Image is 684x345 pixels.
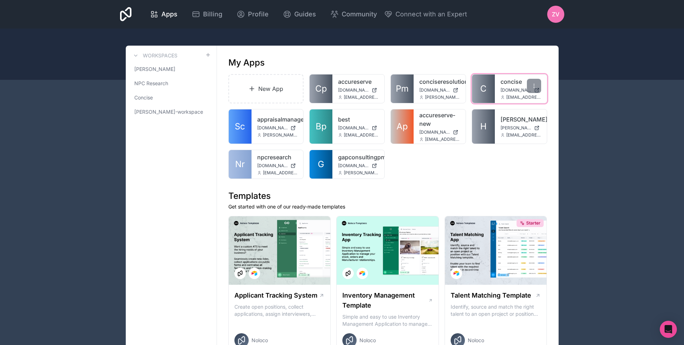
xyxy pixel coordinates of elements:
[344,94,379,100] span: [EMAIL_ADDRESS][DOMAIN_NAME]
[395,9,467,19] span: Connect with an Expert
[186,6,228,22] a: Billing
[228,57,265,68] h1: My Apps
[480,83,487,94] span: C
[134,66,175,73] span: [PERSON_NAME]
[131,105,211,118] a: [PERSON_NAME]-workspace
[252,271,257,276] img: Airtable Logo
[391,74,414,103] a: Pm
[234,303,325,318] p: Create open positions, collect applications, assign interviewers, centralise candidate feedback a...
[425,94,460,100] span: [PERSON_NAME][EMAIL_ADDRESS][DOMAIN_NAME]
[338,153,379,161] a: gapconsultingpm
[257,153,298,161] a: npcresearch
[263,132,298,138] span: [PERSON_NAME][EMAIL_ADDRESS][DOMAIN_NAME]
[419,111,460,128] a: accureserve-new
[235,121,245,132] span: Sc
[419,129,450,135] span: [DOMAIN_NAME]
[501,115,541,124] a: [PERSON_NAME]
[131,77,211,90] a: NPC Research
[144,6,183,22] a: Apps
[338,87,369,93] span: [DOMAIN_NAME]
[228,190,547,202] h1: Templates
[310,150,332,179] a: G
[472,74,495,103] a: C
[257,163,288,169] span: [DOMAIN_NAME]
[338,115,379,124] a: best
[472,109,495,144] a: H
[454,271,459,276] img: Airtable Logo
[263,170,298,176] span: [EMAIL_ADDRESS][DOMAIN_NAME]
[501,125,531,131] span: [PERSON_NAME][DOMAIN_NAME]
[310,74,332,103] a: Cp
[501,87,541,93] a: [DOMAIN_NAME]
[257,115,298,124] a: appraisalmanagement
[318,159,324,170] span: G
[338,125,379,131] a: [DOMAIN_NAME]
[248,9,269,19] span: Profile
[134,108,203,115] span: [PERSON_NAME]-workspace
[134,94,153,101] span: Concise
[228,74,304,103] a: New App
[552,10,559,19] span: ZV
[342,290,428,310] h1: Inventory Management Template
[338,163,369,169] span: [DOMAIN_NAME]
[480,121,487,132] span: H
[501,77,541,86] a: concise
[338,77,379,86] a: accureserve
[134,80,168,87] span: NPC Research
[252,337,268,344] span: Noloco
[325,6,383,22] a: Community
[342,9,377,19] span: Community
[257,125,288,131] span: [DOMAIN_NAME]
[277,6,322,22] a: Guides
[161,9,177,19] span: Apps
[384,9,467,19] button: Connect with an Expert
[396,83,409,94] span: Pm
[231,6,274,22] a: Profile
[228,203,547,210] p: Get started with one of our ready-made templates
[526,220,540,226] span: Starter
[310,109,332,144] a: Bp
[419,87,450,93] span: [DOMAIN_NAME]
[234,290,317,300] h1: Applicant Tracking System
[315,83,327,94] span: Cp
[419,129,460,135] a: [DOMAIN_NAME]
[338,125,369,131] span: [DOMAIN_NAME]
[131,63,211,76] a: [PERSON_NAME]
[338,163,379,169] a: [DOMAIN_NAME]
[359,271,365,276] img: Airtable Logo
[419,87,460,93] a: [DOMAIN_NAME]
[501,87,531,93] span: [DOMAIN_NAME]
[397,121,408,132] span: Ap
[501,125,541,131] a: [PERSON_NAME][DOMAIN_NAME]
[425,137,460,142] span: [EMAIL_ADDRESS][DOMAIN_NAME]
[338,87,379,93] a: [DOMAIN_NAME]
[203,9,222,19] span: Billing
[131,91,211,104] a: Concise
[229,109,252,144] a: Sc
[391,109,414,144] a: Ap
[660,321,677,338] div: Open Intercom Messenger
[342,313,433,328] p: Simple and easy to use Inventory Management Application to manage your stock, orders and Manufact...
[419,77,460,86] a: conciseresolution
[359,337,376,344] span: Noloco
[257,125,298,131] a: [DOMAIN_NAME]
[229,150,252,179] a: Nr
[451,303,541,318] p: Identify, source and match the right talent to an open project or position with our Talent Matchi...
[451,290,531,300] h1: Talent Matching Template
[131,51,177,60] a: Workspaces
[316,121,327,132] span: Bp
[506,94,541,100] span: [EMAIL_ADDRESS][DOMAIN_NAME]
[143,52,177,59] h3: Workspaces
[506,132,541,138] span: [EMAIL_ADDRESS][DOMAIN_NAME]
[468,337,484,344] span: Noloco
[235,159,245,170] span: Nr
[294,9,316,19] span: Guides
[344,170,379,176] span: [PERSON_NAME][EMAIL_ADDRESS][DOMAIN_NAME]
[344,132,379,138] span: [EMAIL_ADDRESS][DOMAIN_NAME]
[257,163,298,169] a: [DOMAIN_NAME]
